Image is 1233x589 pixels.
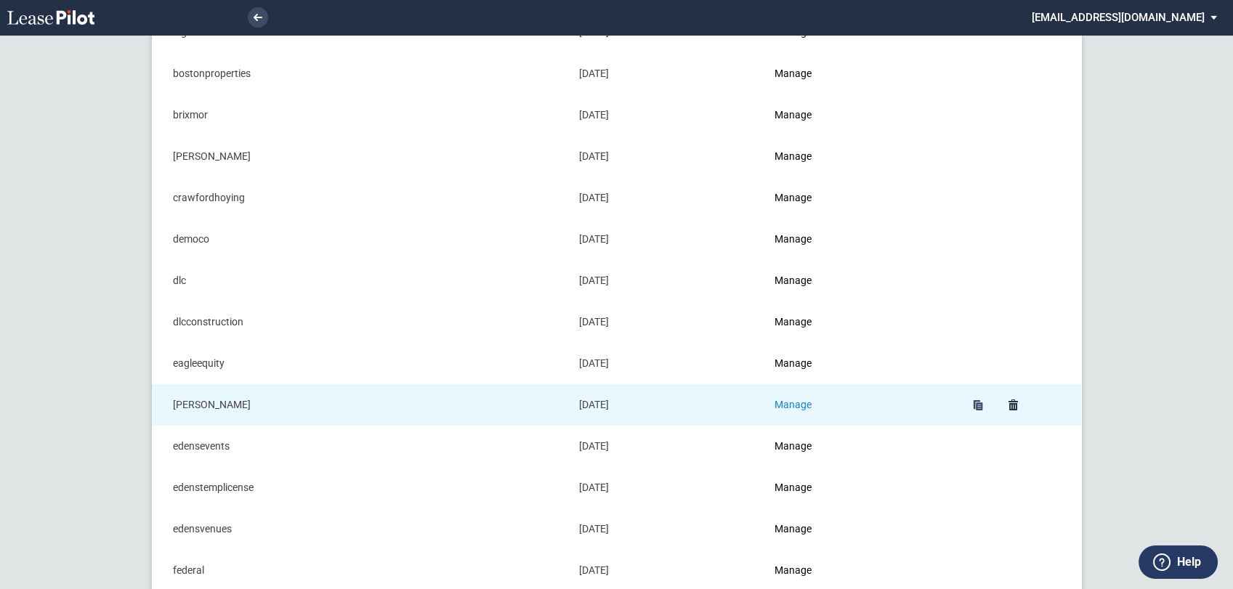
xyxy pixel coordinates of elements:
td: eagleequity [152,343,569,384]
label: Help [1177,553,1201,572]
td: [DATE] [569,94,764,136]
a: Manage [775,109,812,121]
td: [DATE] [569,384,764,426]
button: Help [1139,545,1218,579]
a: Manage [775,523,812,535]
td: dlcconstruction [152,301,569,343]
td: crawfordhoying [152,177,569,219]
a: Duplicate edens [968,395,988,415]
td: [DATE] [569,260,764,301]
td: [DATE] [569,136,764,177]
td: [DATE] [569,301,764,343]
td: edenstemplicense [152,467,569,508]
td: brixmor [152,94,569,136]
a: Manage [775,150,812,162]
a: Manage [775,192,812,203]
td: [DATE] [569,53,764,94]
td: [DATE] [569,426,764,467]
a: Manage [775,316,812,328]
a: Manage [775,275,812,286]
td: [PERSON_NAME] [152,384,569,426]
td: [DATE] [569,219,764,260]
td: edensevents [152,426,569,467]
a: Manage [775,26,812,38]
td: democo [152,219,569,260]
td: [DATE] [569,508,764,550]
a: Manage [775,68,812,79]
a: Manage [775,399,812,410]
td: bostonproperties [152,53,569,94]
a: Manage [775,440,812,452]
td: [DATE] [569,343,764,384]
a: Manage [775,482,812,493]
a: Manage [775,357,812,369]
td: [PERSON_NAME] [152,136,569,177]
td: [DATE] [569,177,764,219]
td: edensvenues [152,508,569,550]
td: [DATE] [569,467,764,508]
a: Delete edens [1003,395,1023,415]
a: Manage [775,233,812,245]
a: Manage [775,564,812,576]
td: dlc [152,260,569,301]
